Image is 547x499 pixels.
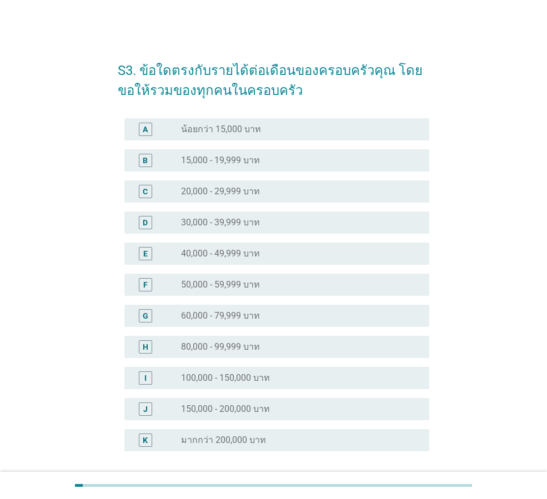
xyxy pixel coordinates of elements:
div: E [143,248,148,259]
label: 30,000 - 39,999 บาท [181,217,260,228]
div: B [143,154,148,166]
div: F [143,279,148,290]
label: 100,000 - 150,000 บาท [181,372,270,384]
label: 20,000 - 29,999 บาท [181,186,260,197]
label: มากกว่า 200,000 บาท [181,435,266,446]
label: 40,000 - 49,999 บาท [181,248,260,259]
div: I [144,372,147,384]
label: น้อยกว่า 15,000 บาท [181,124,261,135]
div: H [143,341,148,352]
h2: S3. ข้อใดตรงกับรายได้ต่อเดือนของครอบครัวคุณ โดยขอให้รวมของทุกคนในครอบครัว [118,49,429,100]
div: G [143,310,148,321]
label: 150,000 - 200,000 บาท [181,404,270,415]
div: J [143,403,148,415]
label: 60,000 - 79,999 บาท [181,310,260,321]
div: A [143,123,148,135]
label: 80,000 - 99,999 บาท [181,341,260,352]
div: C [143,185,148,197]
label: 15,000 - 19,999 บาท [181,155,260,166]
div: K [143,434,148,446]
label: 50,000 - 59,999 บาท [181,279,260,290]
div: D [143,216,148,228]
